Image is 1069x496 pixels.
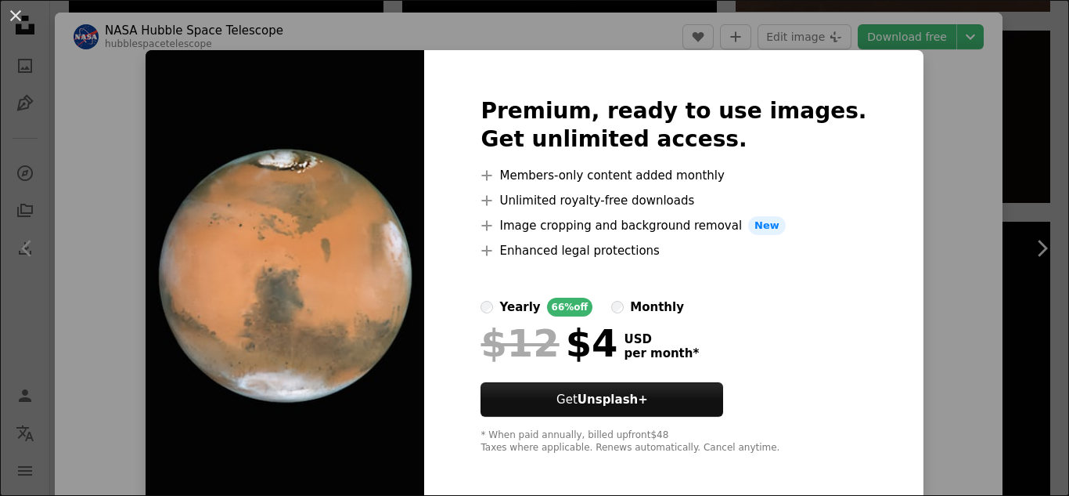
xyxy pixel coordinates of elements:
li: Members-only content added monthly [481,166,866,185]
span: New [748,216,786,235]
button: GetUnsplash+ [481,382,723,417]
div: monthly [630,298,684,317]
span: per month * [624,346,699,360]
strong: Unsplash+ [578,393,648,407]
input: yearly66%off [481,301,493,313]
li: Unlimited royalty-free downloads [481,191,866,210]
li: Enhanced legal protections [481,241,866,260]
div: $4 [481,323,617,364]
input: monthly [611,301,624,313]
h2: Premium, ready to use images. Get unlimited access. [481,97,866,154]
div: 66% off [547,298,593,317]
li: Image cropping and background removal [481,216,866,235]
div: yearly [499,298,540,317]
span: $12 [481,323,559,364]
span: USD [624,332,699,346]
div: * When paid annually, billed upfront $48 Taxes where applicable. Renews automatically. Cancel any... [481,429,866,454]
